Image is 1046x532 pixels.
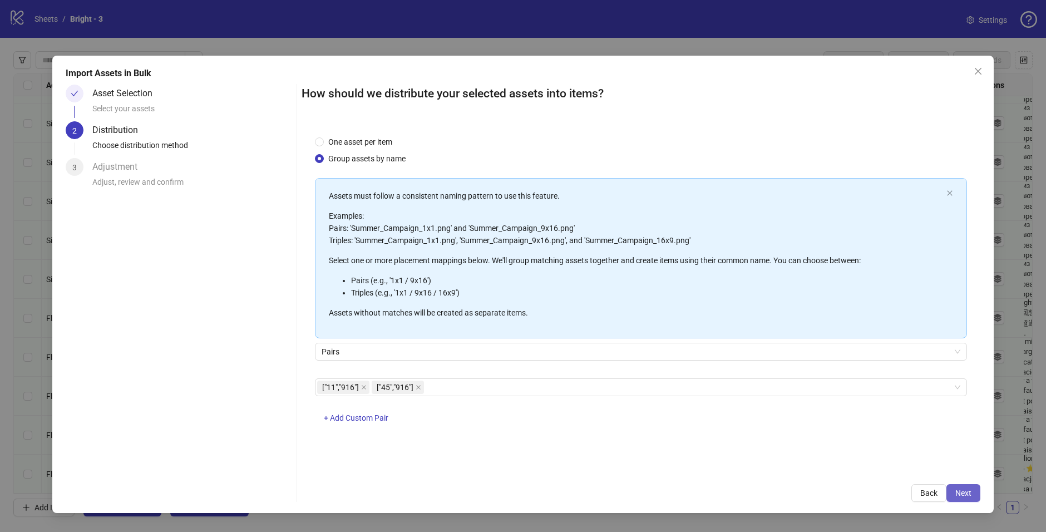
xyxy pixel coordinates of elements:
span: close [416,385,421,390]
span: 2 [72,126,77,135]
span: One asset per item [324,136,397,148]
span: Next [955,489,971,497]
span: 3 [72,163,77,172]
span: ["45","916"] [377,381,413,393]
button: close [946,190,953,197]
span: ["11","916"] [322,381,359,393]
div: Choose distribution method [92,139,292,158]
div: Distribution [92,121,147,139]
button: Next [946,484,980,502]
p: Select one or more placement mappings below. We'll group matching assets together and create item... [329,254,942,267]
p: Examples: Pairs: 'Summer_Campaign_1x1.png' and 'Summer_Campaign_9x16.png' Triples: 'Summer_Campai... [329,210,942,247]
span: Back [920,489,938,497]
p: Assets without matches will be created as separate items. [329,307,942,319]
h2: How should we distribute your selected assets into items? [302,85,980,103]
span: Group assets by name [324,152,410,165]
div: Import Assets in Bulk [66,67,980,80]
span: close [361,385,367,390]
span: Pairs [322,343,960,360]
button: Close [969,62,987,80]
span: ["11","916"] [317,381,369,394]
button: + Add Custom Pair [315,410,397,427]
span: ["45","916"] [372,381,424,394]
span: check [71,90,78,97]
div: Adjustment [92,158,146,176]
button: Back [911,484,946,502]
div: Adjust, review and confirm [92,176,292,195]
p: Assets must follow a consistent naming pattern to use this feature. [329,190,942,202]
li: Pairs (e.g., '1x1 / 9x16') [351,274,942,287]
span: close [946,190,953,196]
div: Select your assets [92,102,292,121]
div: Asset Selection [92,85,161,102]
li: Triples (e.g., '1x1 / 9x16 / 16x9') [351,287,942,299]
span: close [974,67,983,76]
span: + Add Custom Pair [324,413,388,422]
